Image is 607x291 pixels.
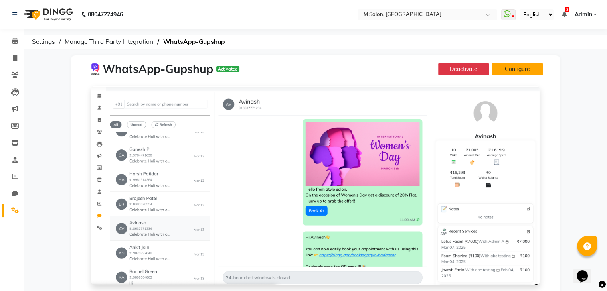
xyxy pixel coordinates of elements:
[20,3,75,26] img: logo
[574,10,592,19] span: Admin
[438,63,489,75] button: Deactivate
[28,35,59,49] span: Settings
[88,3,123,26] b: 08047224946
[216,66,239,72] div: Activated
[61,35,157,49] span: Manage Third Party Integration
[88,62,103,76] img: gupshup
[492,63,543,75] button: Configure
[91,86,540,285] img: image
[573,259,599,283] iframe: chat widget
[562,11,566,18] a: 2
[159,35,229,49] span: WhatsApp-Gupshup
[103,62,213,76] h3: WhatsApp-Gupshup
[565,7,569,12] span: 2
